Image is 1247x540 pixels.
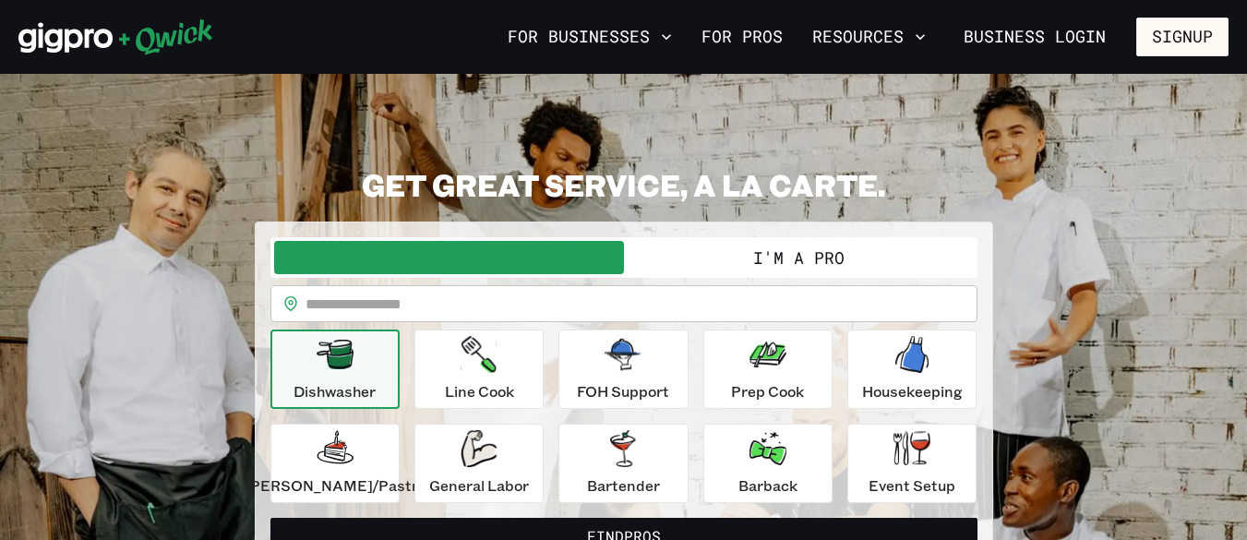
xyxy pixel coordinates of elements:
[558,330,688,409] button: FOH Support
[577,380,669,402] p: FOH Support
[731,380,804,402] p: Prep Cook
[703,330,833,409] button: Prep Cook
[270,330,400,409] button: Dishwasher
[587,474,660,497] p: Bartender
[270,424,400,503] button: [PERSON_NAME]/Pastry
[869,474,955,497] p: Event Setup
[738,474,797,497] p: Barback
[414,424,544,503] button: General Labor
[805,21,933,53] button: Resources
[624,241,974,274] button: I'm a Pro
[948,18,1121,56] a: Business Login
[255,166,993,203] h2: GET GREAT SERVICE, A LA CARTE.
[1136,18,1229,56] button: Signup
[694,21,790,53] a: For Pros
[414,330,544,409] button: Line Cook
[445,380,514,402] p: Line Cook
[245,474,426,497] p: [PERSON_NAME]/Pastry
[500,21,679,53] button: For Businesses
[703,424,833,503] button: Barback
[847,330,977,409] button: Housekeeping
[294,380,376,402] p: Dishwasher
[429,474,529,497] p: General Labor
[558,424,688,503] button: Bartender
[274,241,624,274] button: I'm a Business
[862,380,963,402] p: Housekeeping
[847,424,977,503] button: Event Setup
